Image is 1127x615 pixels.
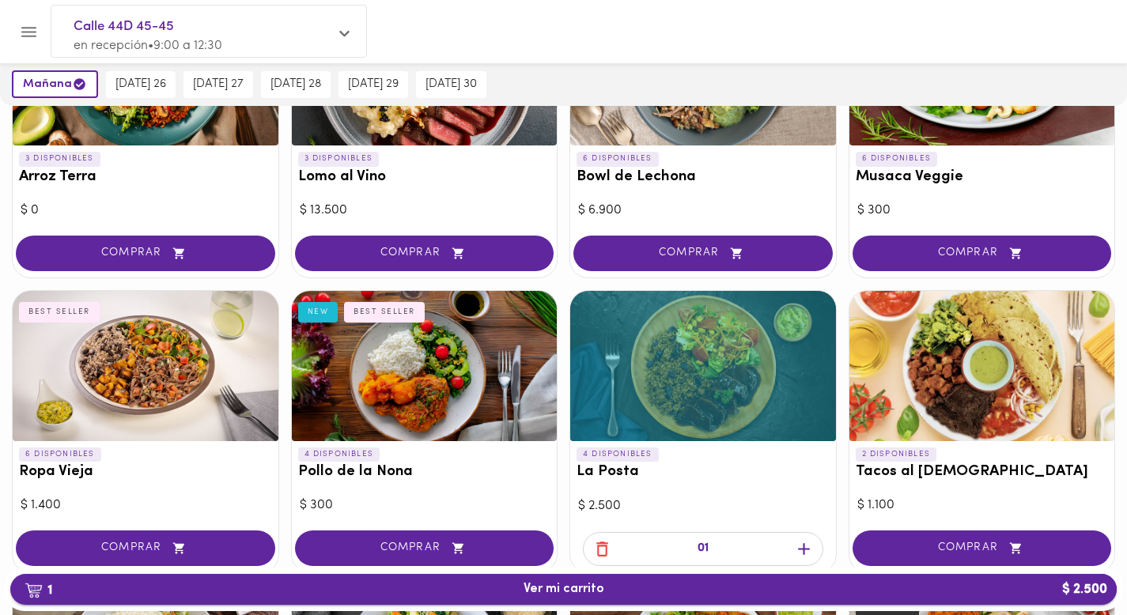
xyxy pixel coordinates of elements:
span: COMPRAR [315,541,535,555]
span: [DATE] 30 [425,77,477,92]
button: [DATE] 26 [106,71,176,98]
div: Pollo de la Nona [292,291,558,441]
div: $ 300 [300,496,550,515]
p: 6 DISPONIBLES [19,447,101,462]
button: [DATE] 27 [183,71,253,98]
div: $ 0 [21,202,270,220]
button: [DATE] 30 [416,71,486,98]
p: 01 [698,540,709,558]
div: $ 1.400 [21,496,270,515]
div: $ 2.500 [578,497,828,515]
p: 2 DISPONIBLES [856,447,937,462]
span: en recepción • 9:00 a 12:30 [74,40,222,52]
img: cart.png [25,583,43,598]
h3: Bowl de Lechona [577,169,830,186]
button: COMPRAR [295,530,554,566]
h3: Pollo de la Nona [298,464,551,481]
button: COMPRAR [573,236,833,271]
p: 3 DISPONIBLES [298,152,380,166]
span: COMPRAR [36,247,255,260]
p: 6 DISPONIBLES [577,152,659,166]
button: mañana [12,70,98,98]
div: BEST SELLER [19,302,100,323]
span: [DATE] 26 [115,77,166,92]
h3: Lomo al Vino [298,169,551,186]
span: mañana [23,77,87,92]
div: BEST SELLER [344,302,425,323]
button: COMPRAR [295,236,554,271]
div: Tacos al Pastor [849,291,1115,441]
button: [DATE] 28 [261,71,331,98]
div: $ 1.100 [857,496,1107,515]
div: NEW [298,302,338,323]
button: Menu [9,13,48,51]
span: [DATE] 29 [348,77,399,92]
h3: Arroz Terra [19,169,272,186]
p: 4 DISPONIBLES [298,447,380,462]
h3: La Posta [577,464,830,481]
button: 1Ver mi carrito$ 2.500 [10,574,1117,605]
span: COMPRAR [593,247,813,260]
span: COMPRAR [872,247,1092,260]
div: Ropa Vieja [13,291,278,441]
span: [DATE] 27 [193,77,244,92]
span: Ver mi carrito [524,582,604,597]
p: 4 DISPONIBLES [577,447,659,462]
button: COMPRAR [853,236,1112,271]
span: [DATE] 28 [270,77,321,92]
button: COMPRAR [853,530,1112,566]
button: [DATE] 29 [338,71,408,98]
p: 3 DISPONIBLES [19,152,100,166]
div: $ 6.900 [578,202,828,220]
iframe: Messagebird Livechat Widget [1035,523,1111,599]
span: COMPRAR [872,541,1092,555]
h3: Ropa Vieja [19,464,272,481]
button: COMPRAR [16,530,275,566]
b: 1 [15,579,62,600]
h3: Tacos al [DEMOGRAPHIC_DATA] [856,464,1109,481]
button: COMPRAR [16,236,275,271]
div: $ 13.500 [300,202,550,220]
span: COMPRAR [36,541,255,555]
h3: Musaca Veggie [856,169,1109,186]
p: 6 DISPONIBLES [856,152,938,166]
div: La Posta [570,291,836,441]
div: $ 300 [857,202,1107,220]
span: COMPRAR [315,247,535,260]
span: Calle 44D 45-45 [74,17,328,37]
